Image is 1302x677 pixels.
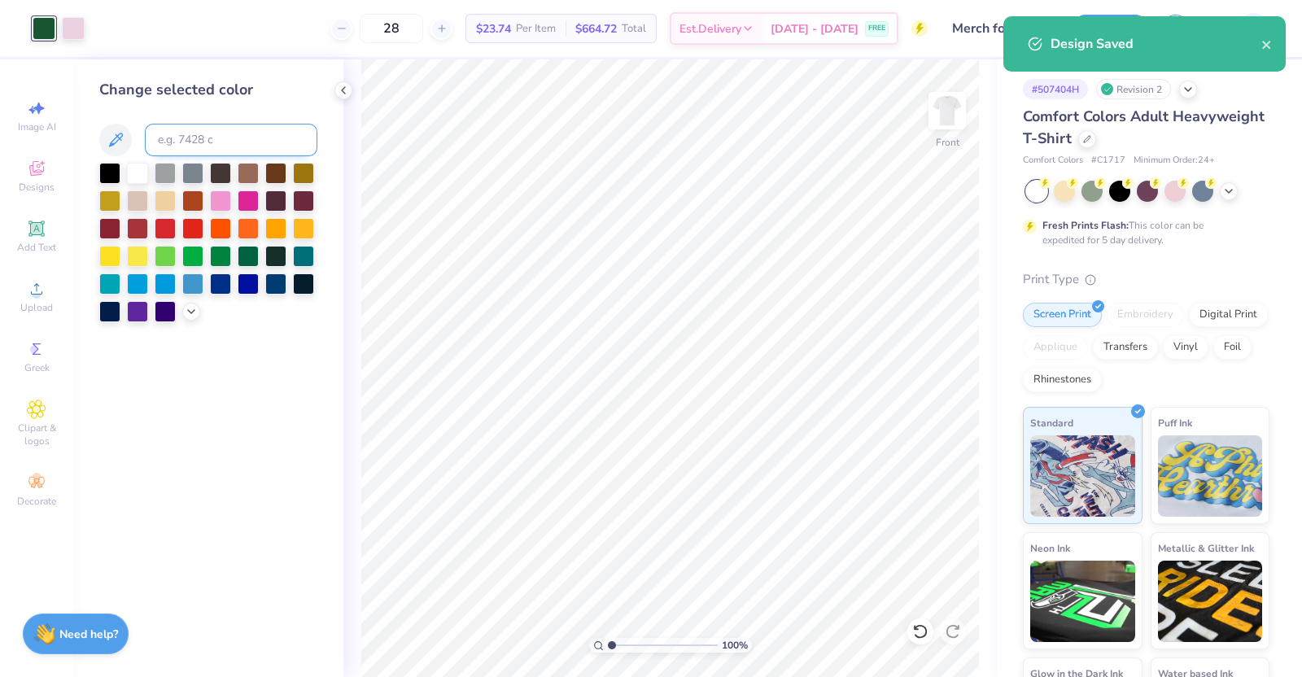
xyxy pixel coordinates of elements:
[17,241,56,254] span: Add Text
[1261,34,1273,54] button: close
[1023,368,1102,392] div: Rhinestones
[1023,79,1088,99] div: # 507404H
[722,638,748,653] span: 100 %
[1091,154,1125,168] span: # C1717
[1158,414,1192,431] span: Puff Ink
[99,79,317,101] div: Change selected color
[145,124,317,156] input: e.g. 7428 c
[24,361,50,374] span: Greek
[936,135,959,150] div: Front
[1189,303,1268,327] div: Digital Print
[575,20,617,37] span: $664.72
[1030,561,1135,642] img: Neon Ink
[1023,154,1083,168] span: Comfort Colors
[1030,414,1073,431] span: Standard
[18,120,56,133] span: Image AI
[1096,79,1171,99] div: Revision 2
[1158,539,1254,557] span: Metallic & Glitter Ink
[19,181,55,194] span: Designs
[868,23,885,34] span: FREE
[476,20,511,37] span: $23.74
[931,94,963,127] img: Front
[1023,107,1265,148] span: Comfort Colors Adult Heavyweight T-Shirt
[1030,435,1135,517] img: Standard
[516,20,556,37] span: Per Item
[1163,335,1208,360] div: Vinyl
[940,12,1060,45] input: Untitled Design
[1023,270,1269,289] div: Print Type
[1158,435,1263,517] img: Puff Ink
[1134,154,1215,168] span: Minimum Order: 24 +
[1213,335,1252,360] div: Foil
[8,421,65,448] span: Clipart & logos
[1051,34,1261,54] div: Design Saved
[1158,561,1263,642] img: Metallic & Glitter Ink
[622,20,646,37] span: Total
[679,20,741,37] span: Est. Delivery
[360,14,423,43] input: – –
[1023,303,1102,327] div: Screen Print
[17,495,56,508] span: Decorate
[1023,335,1088,360] div: Applique
[1093,335,1158,360] div: Transfers
[59,627,118,642] strong: Need help?
[1042,219,1129,232] strong: Fresh Prints Flash:
[1042,218,1243,247] div: This color can be expedited for 5 day delivery.
[771,20,859,37] span: [DATE] - [DATE]
[20,301,53,314] span: Upload
[1030,539,1070,557] span: Neon Ink
[1107,303,1184,327] div: Embroidery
